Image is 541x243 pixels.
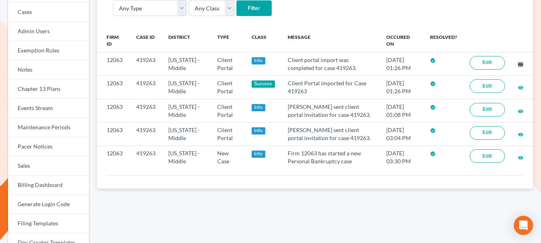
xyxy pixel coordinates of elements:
[518,155,523,161] i: visibility
[8,137,89,157] a: Pacer Notices
[380,146,424,169] td: [DATE] 03:30 PM
[470,149,505,163] a: Edit
[8,214,89,233] a: Filing Templates
[518,62,523,67] i: visibility
[97,123,130,146] td: 12063
[514,216,533,235] div: Open Intercom Messenger
[211,123,245,146] td: Client Portal
[8,41,89,60] a: Exemption Rules
[130,146,162,169] td: 419263
[252,151,265,158] div: Info
[470,103,505,116] a: Edit
[470,126,505,140] a: Edit
[97,76,130,99] td: 12063
[162,76,211,99] td: [US_STATE] - Middle
[8,118,89,137] a: Maintenance Periods
[518,108,523,114] i: visibility
[8,80,89,99] a: Chapter 13 Plans
[252,80,275,88] div: Success
[8,176,89,195] a: Billing Dashboard
[8,22,89,41] a: Admin Users
[8,195,89,214] a: Generate Login Code
[518,85,523,90] i: visibility
[97,146,130,169] td: 12063
[380,52,424,76] td: [DATE] 01:26 PM
[252,127,265,135] div: Info
[252,57,265,64] div: Info
[518,84,523,90] a: visibility
[97,99,130,122] td: 12063
[380,99,424,122] td: [DATE] 05:08 PM
[236,0,272,16] input: Filter
[281,99,380,122] td: [PERSON_NAME] sent client portal invitation for case 419263.
[470,56,505,70] a: Edit
[518,107,523,114] a: visibility
[281,123,380,146] td: [PERSON_NAME] sent client portal invitation for case 419263.
[430,81,436,86] i: check_circle
[430,58,436,63] i: check_circle
[518,154,523,161] a: visibility
[8,3,89,22] a: Cases
[8,157,89,176] a: Sales
[430,128,436,133] i: check_circle
[211,99,245,122] td: Client Portal
[430,151,436,157] i: check_circle
[130,123,162,146] td: 419263
[518,131,523,137] a: visibility
[162,146,211,169] td: [US_STATE] - Middle
[380,76,424,99] td: [DATE] 01:26 PM
[130,52,162,76] td: 419263
[211,52,245,76] td: Client Portal
[162,99,211,122] td: [US_STATE] - Middle
[130,99,162,122] td: 419263
[162,52,211,76] td: [US_STATE] - Middle
[380,123,424,146] td: [DATE] 03:04 PM
[518,132,523,137] i: visibility
[8,60,89,80] a: Notes
[130,76,162,99] td: 419263
[211,29,245,52] th: Type
[211,76,245,99] td: Client Portal
[281,76,380,99] td: Client Portal imported for Case 419263
[430,104,436,110] i: check_circle
[281,52,380,76] td: Client portal import was completed for case 419263.
[281,146,380,169] td: Firm 12063 has started a new Personal Bankruptcy case
[97,52,130,76] td: 12063
[281,29,380,52] th: Message
[518,60,523,67] a: visibility
[162,29,211,52] th: District
[211,146,245,169] td: New Case
[162,123,211,146] td: [US_STATE] - Middle
[380,29,424,52] th: Occured On
[8,99,89,118] a: Events Stream
[97,29,130,52] th: Firm ID
[424,29,463,52] th: Resolved?
[130,29,162,52] th: Case ID
[470,79,505,93] a: Edit
[252,104,265,111] div: Info
[245,29,281,52] th: Class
